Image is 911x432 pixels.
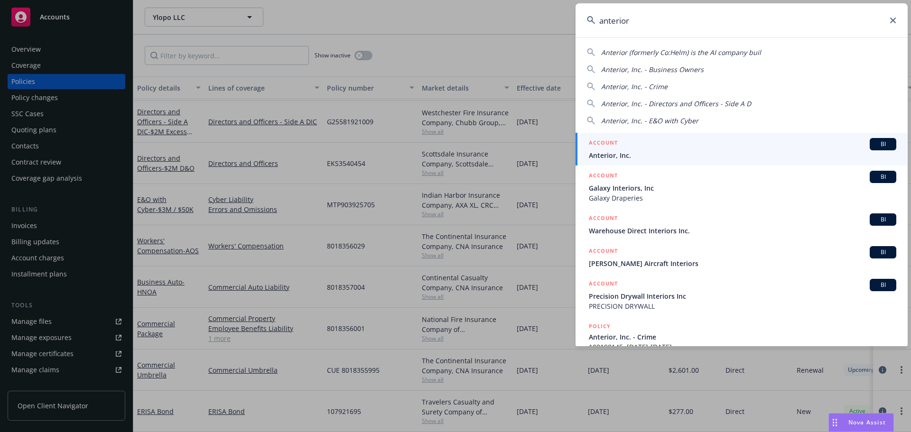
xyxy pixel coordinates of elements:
a: ACCOUNTBIPrecision Drywall Interiors IncPRECISION DRYWALL [576,274,908,316]
span: Galaxy Interiors, Inc [589,183,896,193]
input: Search... [576,3,908,37]
span: Anterior, Inc. - Business Owners [601,65,704,74]
span: Anterior, Inc. - Crime [589,332,896,342]
span: [PERSON_NAME] Aircraft Interiors [589,258,896,268]
span: Anterior, Inc. - Crime [601,82,668,91]
span: BI [874,173,892,181]
a: ACCOUNTBIWarehouse Direct Interiors Inc. [576,208,908,241]
span: PRECISION DRYWALL [589,301,896,311]
button: Nova Assist [828,413,894,432]
h5: ACCOUNT [589,213,618,225]
h5: ACCOUNT [589,171,618,182]
span: BI [874,140,892,148]
span: BI [874,248,892,257]
span: BI [874,215,892,224]
span: Anterior, Inc. [589,150,896,160]
span: Precision Drywall Interiors Inc [589,291,896,301]
span: 108190145, [DATE]-[DATE] [589,342,896,352]
h5: ACCOUNT [589,279,618,290]
span: BI [874,281,892,289]
span: Galaxy Draperies [589,193,896,203]
a: ACCOUNTBI[PERSON_NAME] Aircraft Interiors [576,241,908,274]
span: Anterior (formerly Co:Helm) is the AI company buil [601,48,761,57]
div: Drag to move [829,414,841,432]
h5: POLICY [589,322,611,331]
span: Nova Assist [848,418,886,426]
span: Anterior, Inc. - E&O with Cyber [601,116,698,125]
span: Warehouse Direct Interiors Inc. [589,226,896,236]
h5: ACCOUNT [589,246,618,257]
h5: ACCOUNT [589,138,618,149]
span: Anterior, Inc. - Directors and Officers - Side A D [601,99,751,108]
a: ACCOUNTBIAnterior, Inc. [576,133,908,165]
a: POLICYAnterior, Inc. - Crime108190145, [DATE]-[DATE] [576,316,908,357]
a: ACCOUNTBIGalaxy Interiors, IncGalaxy Draperies [576,165,908,208]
